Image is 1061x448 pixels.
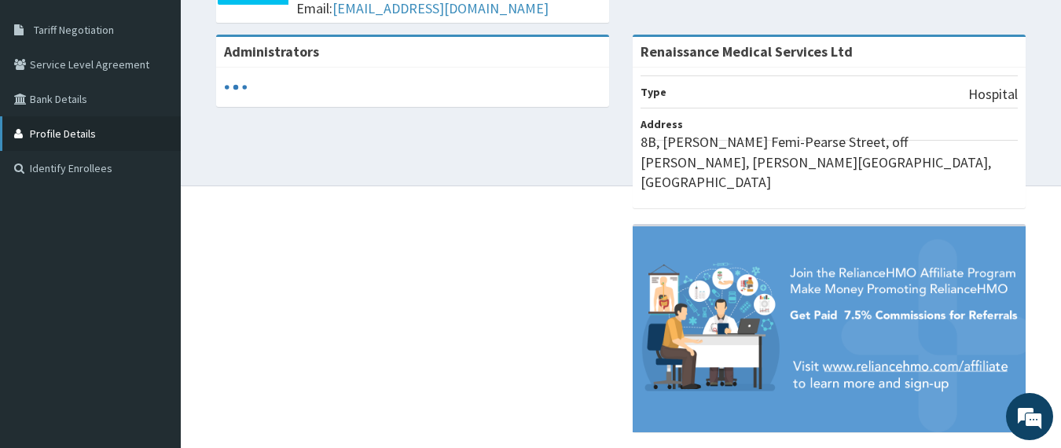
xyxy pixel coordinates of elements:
[224,42,319,61] b: Administrators
[641,85,666,99] b: Type
[641,42,853,61] strong: Renaissance Medical Services Ltd
[34,23,114,37] span: Tariff Negotiation
[641,117,683,131] b: Address
[224,75,248,99] svg: audio-loading
[633,226,1026,432] img: provider-team-banner.png
[968,84,1018,105] p: Hospital
[641,132,1018,193] p: 8B, [PERSON_NAME] Femi-Pearse Street, off [PERSON_NAME], [PERSON_NAME][GEOGRAPHIC_DATA], [GEOGRAP...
